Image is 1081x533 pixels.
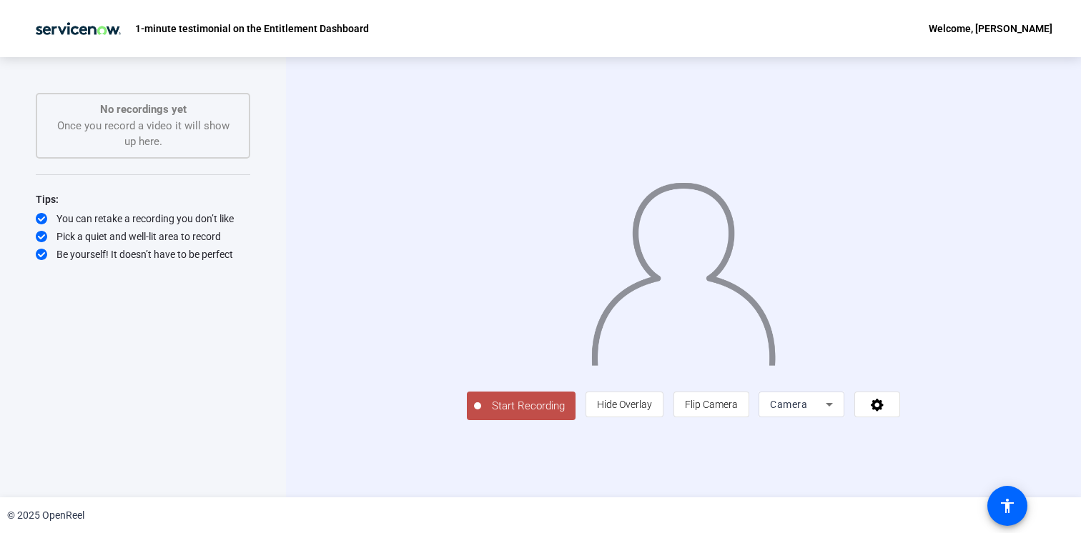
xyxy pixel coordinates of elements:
img: overlay [590,171,777,366]
button: Start Recording [467,392,576,420]
div: Once you record a video it will show up here. [51,101,235,150]
span: Hide Overlay [597,399,652,410]
span: Camera [770,399,807,410]
div: You can retake a recording you don’t like [36,211,250,226]
span: Start Recording [481,398,576,414]
div: © 2025 OpenReel [7,508,84,523]
div: Pick a quiet and well-lit area to record [36,229,250,244]
p: No recordings yet [51,101,235,118]
button: Hide Overlay [586,392,663,417]
p: 1-minute testimonial on the Entitlement Dashboard [135,20,369,37]
mat-icon: accessibility [999,497,1016,514]
div: Welcome, [PERSON_NAME] [929,20,1052,37]
div: Tips: [36,191,250,208]
img: OpenReel logo [29,14,128,43]
div: Be yourself! It doesn’t have to be perfect [36,247,250,261]
span: Flip Camera [685,399,738,410]
button: Flip Camera [673,392,749,417]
